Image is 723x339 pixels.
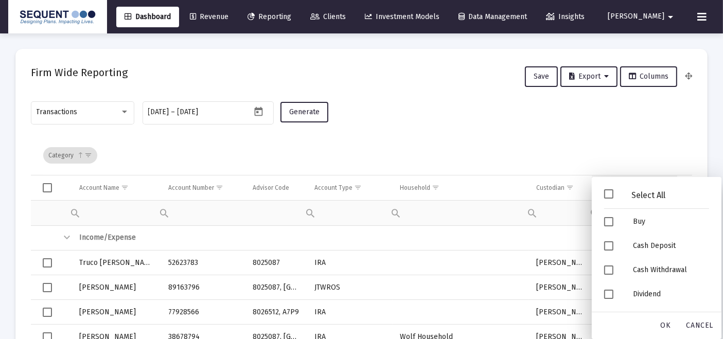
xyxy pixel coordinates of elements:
[171,108,175,116] span: –
[37,108,78,116] span: Transactions
[566,184,574,191] span: Show filter options for column 'Custodian'
[178,108,227,116] input: End date
[245,275,307,300] td: 8025087, [GEOGRAPHIC_DATA]
[43,283,52,292] div: Select row
[661,321,671,330] span: OK
[314,184,352,192] div: Account Type
[302,7,354,27] a: Clients
[400,184,430,192] div: Household
[245,300,307,325] td: 8026512, A7P9
[148,108,169,116] input: Start date
[307,251,393,275] td: IRA
[16,7,99,27] img: Dashboard
[629,72,668,81] span: Columns
[307,175,393,200] td: Column Account Type
[182,7,237,27] a: Revenue
[79,184,119,192] div: Account Name
[161,300,245,325] td: 77928566
[534,72,549,81] span: Save
[625,234,717,258] div: Cash Deposit
[354,184,362,191] span: Show filter options for column 'Account Type'
[686,321,713,330] span: Cancel
[620,66,677,87] button: Columns
[625,209,717,234] div: Buy
[116,7,179,27] a: Dashboard
[664,7,677,27] mat-icon: arrow_drop_down
[31,64,128,81] h2: Firm Wide Reporting
[245,251,307,275] td: 8025087
[536,184,565,192] div: Custodian
[310,12,346,21] span: Clients
[450,7,535,27] a: Data Management
[682,316,717,335] div: Cancel
[248,12,291,21] span: Reporting
[245,175,307,200] td: Column Advisor Code
[307,300,393,325] td: IRA
[592,177,721,339] div: Filter options
[307,200,393,225] td: Filter cell
[625,282,717,306] div: Dividend
[251,104,266,119] button: Open calendar
[43,258,52,267] div: Select row
[289,108,320,116] span: Generate
[529,251,592,275] td: [PERSON_NAME]
[538,7,593,27] a: Insights
[357,7,448,27] a: Investment Models
[253,184,289,192] div: Advisor Code
[43,136,685,175] div: Data grid toolbar
[393,200,528,225] td: Filter cell
[72,251,161,275] td: Truco [PERSON_NAME]
[608,12,664,21] span: [PERSON_NAME]
[121,184,129,191] span: Show filter options for column 'Account Name'
[625,306,717,330] div: Dividend Reinvestment
[72,175,161,200] td: Column Account Name
[459,12,527,21] span: Data Management
[125,12,171,21] span: Dashboard
[190,12,228,21] span: Revenue
[529,300,592,325] td: [PERSON_NAME]
[57,226,72,251] td: Collapse
[649,316,682,335] div: OK
[161,275,245,300] td: 89163796
[72,200,161,225] td: Filter cell
[161,251,245,275] td: 52623783
[529,175,592,200] td: Column Custodian
[393,175,528,200] td: Column Household
[168,184,214,192] div: Account Number
[569,72,609,81] span: Export
[43,147,97,164] div: Category
[529,275,592,300] td: [PERSON_NAME]
[613,191,683,200] div: Select All
[239,7,299,27] a: Reporting
[43,308,52,317] div: Select row
[525,66,558,87] button: Save
[307,275,393,300] td: JTWROS
[595,6,689,27] button: [PERSON_NAME]
[72,300,161,325] td: [PERSON_NAME]
[592,175,677,200] td: Column Transaction Type
[432,184,439,191] span: Show filter options for column 'Household'
[84,151,92,159] span: Show filter options for column 'undefined'
[72,275,161,300] td: [PERSON_NAME]
[546,12,585,21] span: Insights
[216,184,223,191] span: Show filter options for column 'Account Number'
[625,258,717,282] div: Cash Withdrawal
[560,66,618,87] button: Export
[161,175,245,200] td: Column Account Number
[161,200,245,225] td: Filter cell
[529,200,592,225] td: Filter cell
[43,183,52,192] div: Select all
[280,102,328,122] button: Generate
[365,12,439,21] span: Investment Models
